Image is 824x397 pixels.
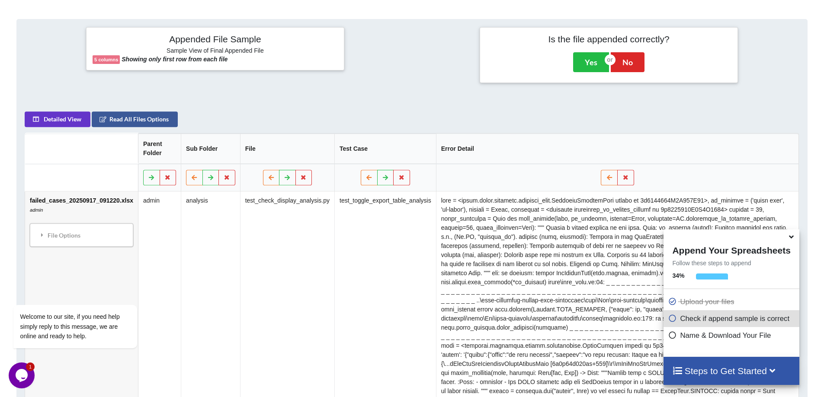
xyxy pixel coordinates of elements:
th: Sub Folder [181,133,240,164]
iframe: chat widget [9,227,164,358]
h4: Appended File Sample [93,34,338,46]
p: Name & Download Your File [668,330,797,341]
button: Yes [573,52,609,72]
button: Detailed View [25,111,90,127]
b: 34 % [672,272,684,279]
div: File Options [32,226,131,244]
b: 5 columns [94,57,118,62]
b: Showing only first row from each file [122,56,228,63]
h4: Append Your Spreadsheets [664,243,799,256]
i: admin [30,207,43,213]
button: No [611,52,644,72]
button: Read All Files Options [92,111,178,127]
th: File [240,133,334,164]
p: Upload your files [668,296,797,307]
th: Error Detail [436,133,799,164]
p: Follow these steps to append [664,259,799,267]
iframe: chat widget [9,362,36,388]
h6: Sample View of Final Appended File [93,47,338,56]
p: Check if append sample is correct [668,313,797,324]
th: Parent Folder [138,133,181,164]
th: Test Case [334,133,436,164]
h4: Is the file appended correctly? [486,34,731,44]
h4: Steps to Get Started [672,365,790,376]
